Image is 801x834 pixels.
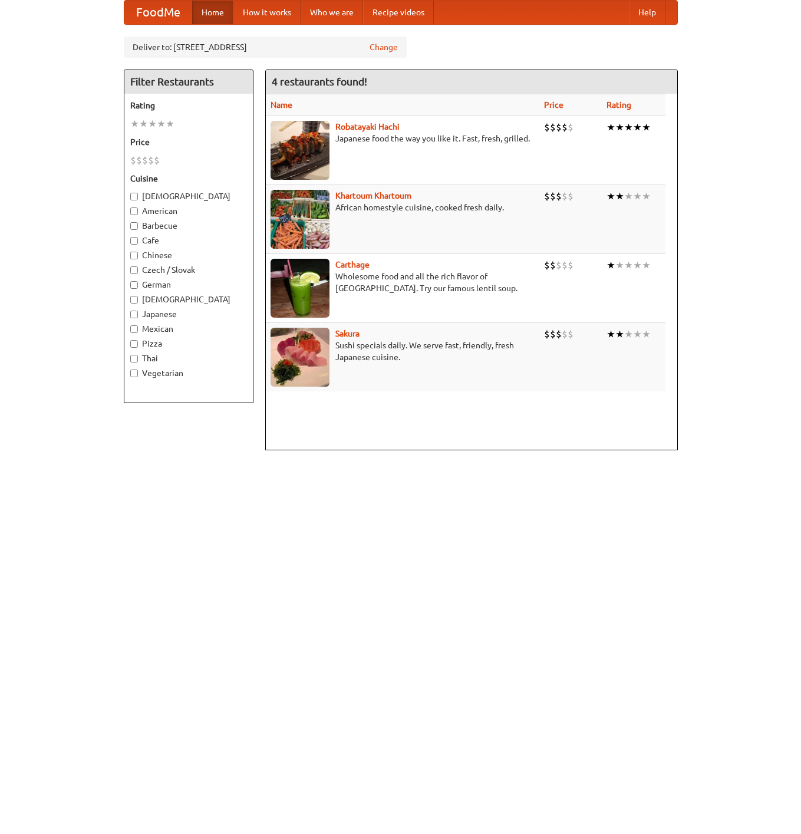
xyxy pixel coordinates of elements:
label: [DEMOGRAPHIC_DATA] [130,294,247,305]
a: Recipe videos [363,1,434,24]
li: $ [154,154,160,167]
a: Carthage [335,260,370,269]
img: khartoum.jpg [271,190,329,249]
input: German [130,281,138,289]
li: $ [556,259,562,272]
li: ★ [615,121,624,134]
li: ★ [642,328,651,341]
li: ★ [624,121,633,134]
li: ★ [642,259,651,272]
li: ★ [157,117,166,130]
li: $ [544,121,550,134]
h4: Filter Restaurants [124,70,253,94]
li: ★ [148,117,157,130]
label: Barbecue [130,220,247,232]
label: Mexican [130,323,247,335]
li: $ [142,154,148,167]
label: Thai [130,352,247,364]
input: Czech / Slovak [130,266,138,274]
li: $ [556,328,562,341]
li: $ [544,190,550,203]
input: Chinese [130,252,138,259]
input: [DEMOGRAPHIC_DATA] [130,296,138,304]
input: Pizza [130,340,138,348]
label: Chinese [130,249,247,261]
li: ★ [606,259,615,272]
a: Rating [606,100,631,110]
li: $ [568,259,573,272]
h5: Rating [130,100,247,111]
img: carthage.jpg [271,259,329,318]
h5: Price [130,136,247,148]
li: ★ [624,328,633,341]
a: Change [370,41,398,53]
li: ★ [615,328,624,341]
li: $ [544,328,550,341]
li: $ [148,154,154,167]
label: American [130,205,247,217]
input: Cafe [130,237,138,245]
li: ★ [606,190,615,203]
li: $ [568,121,573,134]
p: Sushi specials daily. We serve fast, friendly, fresh Japanese cuisine. [271,339,535,363]
p: Japanese food the way you like it. Fast, fresh, grilled. [271,133,535,144]
li: $ [544,259,550,272]
li: ★ [642,190,651,203]
li: $ [568,190,573,203]
label: Japanese [130,308,247,320]
li: $ [562,190,568,203]
li: ★ [624,259,633,272]
li: ★ [606,328,615,341]
input: Barbecue [130,222,138,230]
input: Thai [130,355,138,362]
li: $ [568,328,573,341]
label: Pizza [130,338,247,350]
li: ★ [633,259,642,272]
p: African homestyle cuisine, cooked fresh daily. [271,202,535,213]
a: How it works [233,1,301,24]
li: ★ [139,117,148,130]
input: American [130,207,138,215]
a: Khartoum Khartoum [335,191,411,200]
li: $ [136,154,142,167]
label: Cafe [130,235,247,246]
li: $ [556,190,562,203]
label: Czech / Slovak [130,264,247,276]
li: ★ [633,328,642,341]
a: Price [544,100,563,110]
li: ★ [130,117,139,130]
label: German [130,279,247,291]
input: Vegetarian [130,370,138,377]
label: [DEMOGRAPHIC_DATA] [130,190,247,202]
input: Mexican [130,325,138,333]
a: FoodMe [124,1,192,24]
li: ★ [633,190,642,203]
a: Home [192,1,233,24]
li: ★ [642,121,651,134]
img: sakura.jpg [271,328,329,387]
li: ★ [633,121,642,134]
a: Who we are [301,1,363,24]
li: $ [550,190,556,203]
h5: Cuisine [130,173,247,184]
input: [DEMOGRAPHIC_DATA] [130,193,138,200]
li: $ [550,121,556,134]
ng-pluralize: 4 restaurants found! [272,76,367,87]
img: robatayaki.jpg [271,121,329,180]
li: ★ [166,117,174,130]
li: ★ [615,259,624,272]
input: Japanese [130,311,138,318]
li: $ [550,259,556,272]
li: ★ [606,121,615,134]
li: $ [130,154,136,167]
li: $ [562,259,568,272]
li: $ [562,121,568,134]
label: Vegetarian [130,367,247,379]
a: Robatayaki Hachi [335,122,400,131]
b: Sakura [335,329,360,338]
a: Help [629,1,665,24]
li: $ [550,328,556,341]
